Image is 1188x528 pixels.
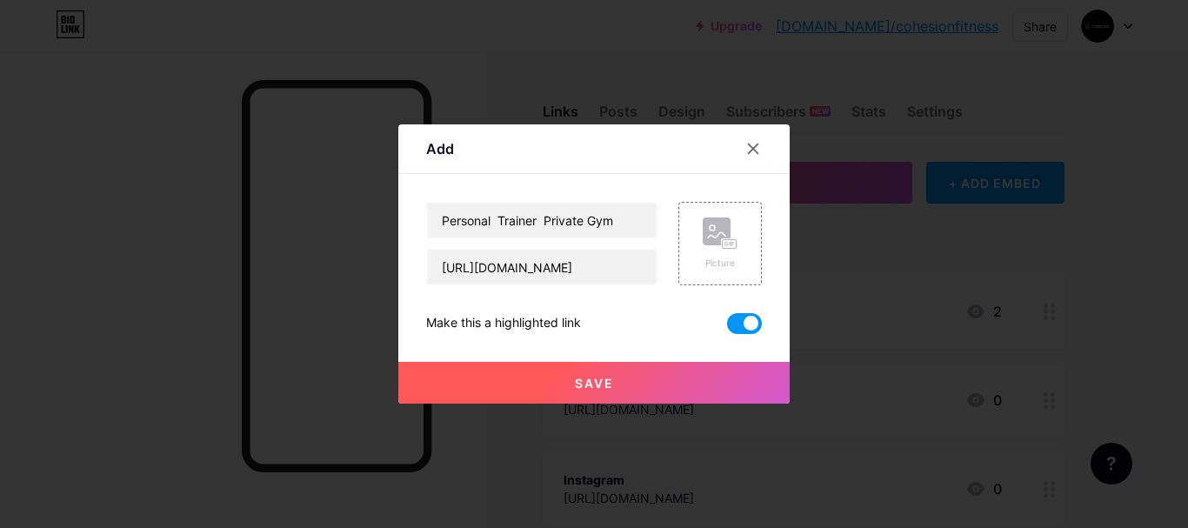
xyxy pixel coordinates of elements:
[426,313,581,334] div: Make this a highlighted link
[703,257,737,270] div: Picture
[426,138,454,159] div: Add
[427,250,657,284] input: URL
[575,376,614,391] span: Save
[398,362,790,404] button: Save
[427,203,657,237] input: Title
